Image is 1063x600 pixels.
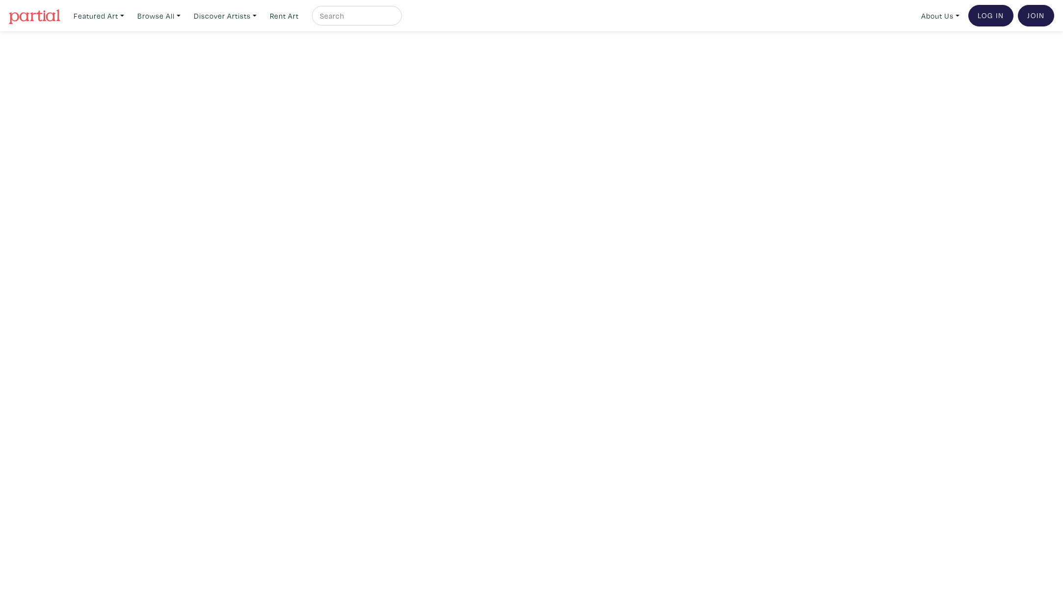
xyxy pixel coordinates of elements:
a: Join [1018,5,1054,26]
input: Search [319,10,392,22]
a: Rent Art [265,6,303,26]
a: Discover Artists [189,6,261,26]
a: Browse All [133,6,185,26]
a: About Us [917,6,964,26]
a: Featured Art [69,6,129,26]
a: Log In [968,5,1013,26]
